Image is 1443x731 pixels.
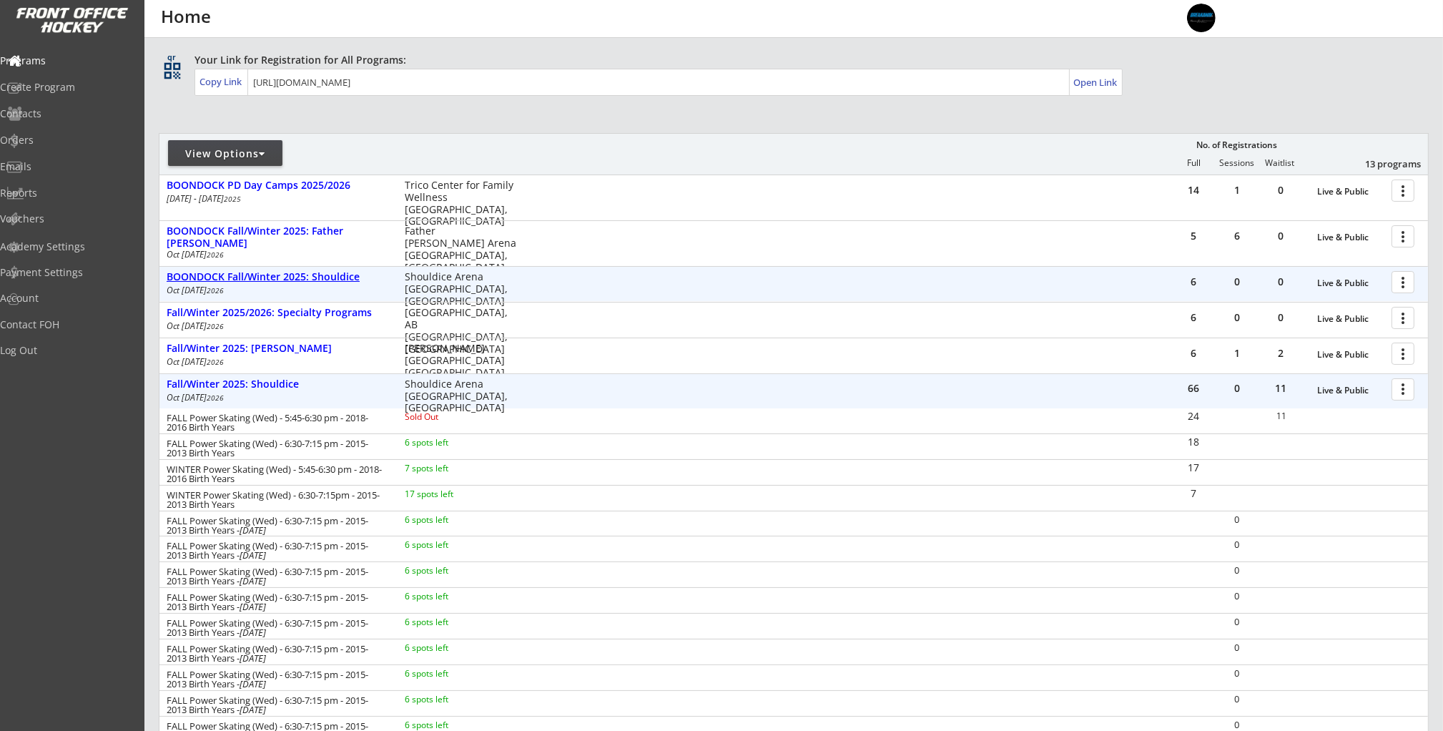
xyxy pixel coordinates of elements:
div: 24 [1173,411,1215,421]
div: 13 programs [1346,157,1421,170]
div: 6 spots left [405,438,497,447]
em: 2026 [207,321,224,331]
div: [DATE] - [DATE] [167,195,385,203]
button: more_vert [1392,343,1414,365]
div: 0 [1259,313,1302,323]
em: [DATE] [240,677,266,690]
div: 6 spots left [405,721,497,730]
div: 0 [1216,277,1259,287]
div: Full [1172,158,1215,168]
div: 18 [1173,437,1215,447]
em: 2026 [207,285,224,295]
div: 6 spots left [405,566,497,575]
div: 11 [1259,383,1302,393]
div: FALL Power Skating (Wed) - 6:30-7:15 pm - 2015-2013 Birth Years - [167,567,385,586]
div: Fall/Winter 2025/2026: Specialty Programs [167,307,390,319]
div: FALL Power Skating (Wed) - 6:30-7:15 pm - 2015-2013 Birth Years - [167,541,385,560]
div: Live & Public [1317,278,1384,288]
div: Oct [DATE] [167,286,385,295]
div: FALL Power Skating (Wed) - 6:30-7:15 pm - 2015-2013 Birth Years - [167,696,385,715]
div: 7 [1173,489,1215,499]
div: 0 [1259,231,1302,241]
div: FALL Power Skating (Wed) - 6:30-7:15 pm - 2015-2013 Birth Years [167,439,385,458]
div: FALL Power Skating (Wed) - 6:30-7:15 pm - 2015-2013 Birth Years - [167,670,385,689]
div: [GEOGRAPHIC_DATA], AB [GEOGRAPHIC_DATA], [GEOGRAPHIC_DATA] [405,307,517,355]
div: 6 [1216,231,1259,241]
div: 0 [1259,277,1302,287]
div: 6 spots left [405,541,497,549]
em: 2026 [207,393,224,403]
div: 1 [1216,348,1259,358]
div: BOONDOCK Fall/Winter 2025: Father [PERSON_NAME] [167,225,390,250]
div: Fall/Winter 2025: Shouldice [167,378,390,391]
div: Shouldice Arena [GEOGRAPHIC_DATA], [GEOGRAPHIC_DATA] [405,378,517,414]
div: 11 [1261,412,1303,421]
div: 6 [1172,348,1215,358]
div: 0 [1216,695,1258,704]
div: Sessions [1216,158,1259,168]
div: Live & Public [1317,386,1384,396]
button: more_vert [1392,271,1414,293]
div: [PERSON_NAME][GEOGRAPHIC_DATA] [GEOGRAPHIC_DATA], [GEOGRAPHIC_DATA] [405,343,517,391]
div: 6 spots left [405,618,497,627]
div: 0 [1216,617,1258,627]
a: Open Link [1073,72,1118,92]
div: Your Link for Registration for All Programs: [194,53,1384,67]
em: 2025 [224,194,241,204]
div: 14 [1172,185,1215,195]
button: more_vert [1392,378,1414,401]
div: Live & Public [1317,314,1384,324]
div: Oct [DATE] [167,250,385,259]
div: 1 [1216,185,1259,195]
div: 66 [1172,383,1215,393]
em: 2026 [207,250,224,260]
div: WINTER Power Skating (Wed) - 6:30-7:15pm - 2015-2013 Birth Years [167,491,385,509]
div: Open Link [1073,77,1118,89]
div: Live & Public [1317,350,1384,360]
div: Waitlist [1259,158,1301,168]
div: qr [163,53,180,62]
button: more_vert [1392,180,1414,202]
div: 0 [1216,592,1258,601]
em: [DATE] [240,574,266,587]
div: FALL Power Skating (Wed) - 6:30-7:15 pm - 2015-2013 Birth Years - [167,516,385,535]
div: Oct [DATE] [167,358,385,366]
div: FALL Power Skating (Wed) - 6:30-7:15 pm - 2015-2013 Birth Years - [167,644,385,663]
div: 0 [1216,669,1258,678]
div: Oct [DATE] [167,322,385,330]
div: FALL Power Skating (Wed) - 6:30-7:15 pm - 2015-2013 Birth Years - [167,619,385,637]
div: 6 spots left [405,695,497,704]
div: Oct [DATE] [167,393,385,402]
div: BOONDOCK Fall/Winter 2025: Shouldice [167,271,390,283]
div: 6 [1172,277,1215,287]
div: Trico Center for Family Wellness [GEOGRAPHIC_DATA], [GEOGRAPHIC_DATA] [405,180,517,227]
em: [DATE] [240,652,266,664]
div: Copy Link [200,75,245,88]
div: No. of Registrations [1192,140,1281,150]
div: 5 [1172,231,1215,241]
div: Live & Public [1317,232,1384,242]
div: 0 [1216,383,1259,393]
div: 6 spots left [405,516,497,524]
div: Father [PERSON_NAME] Arena [GEOGRAPHIC_DATA], [GEOGRAPHIC_DATA] [405,225,517,273]
div: 7 spots left [405,464,497,473]
button: qr_code [162,60,183,82]
div: 0 [1216,566,1258,575]
button: more_vert [1392,225,1414,247]
div: Live & Public [1317,187,1384,197]
div: 6 spots left [405,644,497,652]
div: WINTER Power Skating (Wed) - 5:45-6:30 pm - 2018-2016 Birth Years [167,465,385,484]
div: 17 [1173,463,1215,473]
div: 17 spots left [405,490,497,499]
div: Fall/Winter 2025: [PERSON_NAME] [167,343,390,355]
em: [DATE] [240,626,266,639]
div: 0 [1259,185,1302,195]
div: 0 [1216,515,1258,524]
div: 0 [1216,313,1259,323]
em: [DATE] [240,524,266,536]
div: 6 spots left [405,592,497,601]
div: 2 [1259,348,1302,358]
div: View Options [168,147,282,161]
div: 0 [1216,540,1258,549]
div: 0 [1216,720,1258,730]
